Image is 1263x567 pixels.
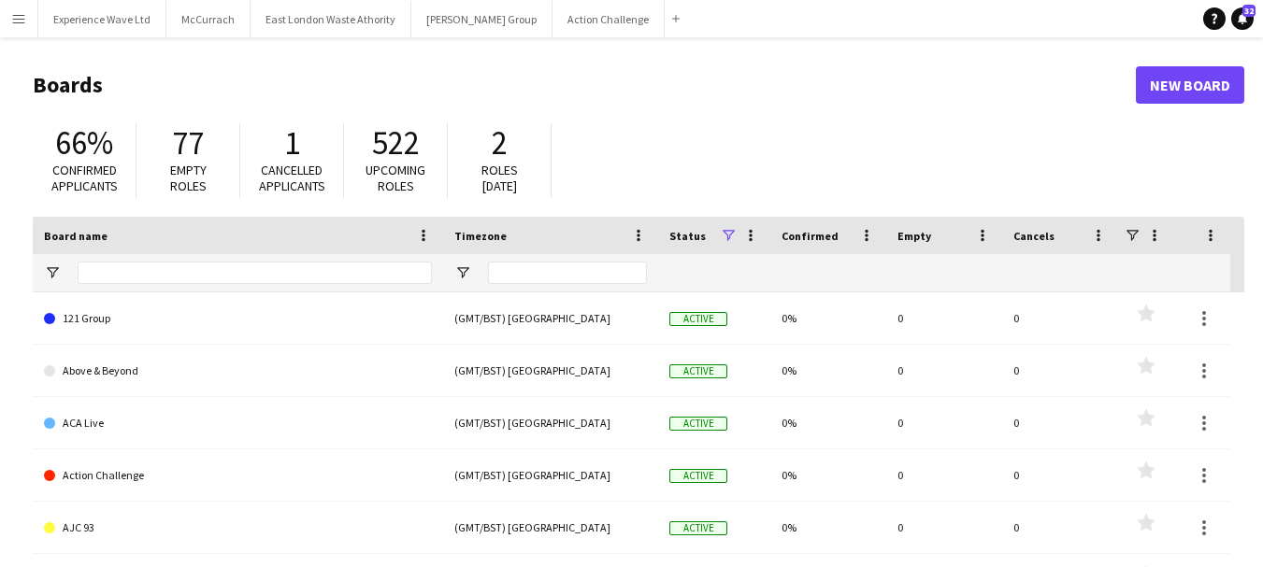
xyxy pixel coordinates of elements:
[443,292,658,344] div: (GMT/BST) [GEOGRAPHIC_DATA]
[443,345,658,396] div: (GMT/BST) [GEOGRAPHIC_DATA]
[1002,502,1118,553] div: 0
[454,264,471,281] button: Open Filter Menu
[669,521,727,535] span: Active
[1002,449,1118,501] div: 0
[259,162,325,194] span: Cancelled applicants
[886,292,1002,344] div: 0
[770,502,886,553] div: 0%
[669,312,727,326] span: Active
[770,449,886,501] div: 0%
[170,162,207,194] span: Empty roles
[372,122,420,163] span: 522
[1002,397,1118,448] div: 0
[492,122,508,163] span: 2
[172,122,204,163] span: 77
[1242,5,1256,17] span: 32
[443,397,658,448] div: (GMT/BST) [GEOGRAPHIC_DATA]
[44,502,432,554] a: AJC 93
[44,264,61,281] button: Open Filter Menu
[411,1,553,37] button: [PERSON_NAME] Group
[886,345,1002,396] div: 0
[488,262,647,284] input: Timezone Filter Input
[443,449,658,501] div: (GMT/BST) [GEOGRAPHIC_DATA]
[166,1,251,37] button: McCurrach
[1231,7,1254,30] a: 32
[33,71,1136,99] h1: Boards
[669,469,727,483] span: Active
[886,502,1002,553] div: 0
[1002,345,1118,396] div: 0
[454,229,507,243] span: Timezone
[44,397,432,449] a: ACA Live
[51,162,118,194] span: Confirmed applicants
[886,397,1002,448] div: 0
[44,345,432,397] a: Above & Beyond
[78,262,432,284] input: Board name Filter Input
[770,345,886,396] div: 0%
[669,229,706,243] span: Status
[366,162,425,194] span: Upcoming roles
[770,397,886,448] div: 0%
[38,1,166,37] button: Experience Wave Ltd
[251,1,411,37] button: East London Waste Athority
[886,449,1002,501] div: 0
[481,162,518,194] span: Roles [DATE]
[44,292,432,345] a: 121 Group
[1013,229,1055,243] span: Cancels
[1136,66,1244,104] a: New Board
[443,502,658,553] div: (GMT/BST) [GEOGRAPHIC_DATA]
[44,229,108,243] span: Board name
[770,292,886,344] div: 0%
[1002,292,1118,344] div: 0
[553,1,665,37] button: Action Challenge
[669,364,727,378] span: Active
[44,449,432,502] a: Action Challenge
[782,229,839,243] span: Confirmed
[897,229,931,243] span: Empty
[55,122,113,163] span: 66%
[284,122,300,163] span: 1
[669,417,727,431] span: Active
